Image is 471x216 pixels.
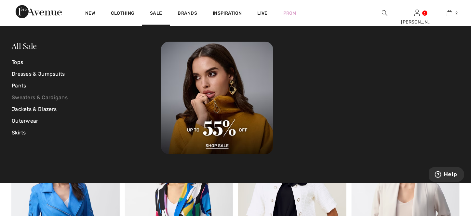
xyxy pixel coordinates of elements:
img: My Info [414,9,420,17]
a: Outerwear [12,115,161,127]
div: [PERSON_NAME] [401,19,433,25]
a: 2 [434,9,465,17]
a: Jackets & Blazers [12,103,161,115]
a: Tops [12,56,161,68]
img: My Bag [447,9,452,17]
span: Inspiration [213,10,242,17]
a: Live [258,10,268,17]
a: Brands [178,10,197,17]
img: search the website [382,9,387,17]
span: 2 [456,10,458,16]
a: All Sale [12,40,37,51]
a: New [85,10,95,17]
a: Dresses & Jumpsuits [12,68,161,80]
a: Prom [283,10,296,17]
iframe: Opens a widget where you can find more information [429,167,464,183]
a: Sweaters & Cardigans [12,92,161,103]
a: Sign In [414,10,420,16]
a: Clothing [111,10,134,17]
img: 1ère Avenue [16,5,62,18]
a: Skirts [12,127,161,139]
a: Pants [12,80,161,92]
img: 250825113019_d881a28ff8cb6.jpg [161,42,273,154]
a: Sale [150,10,162,17]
